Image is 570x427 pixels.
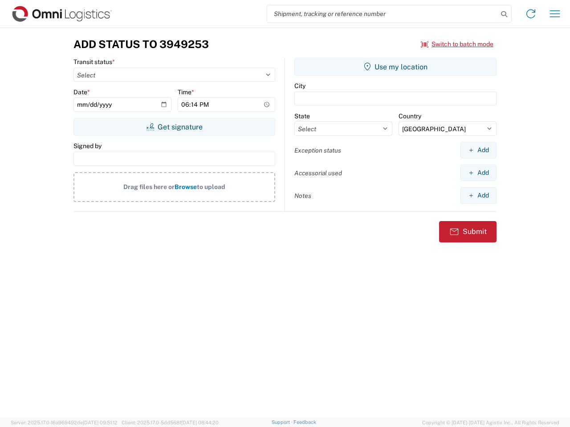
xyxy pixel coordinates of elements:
button: Add [460,187,497,204]
label: Transit status [73,58,115,66]
button: Use my location [294,58,497,76]
button: Add [460,165,497,181]
span: Server: 2025.17.0-16a969492de [11,420,118,425]
label: Accessorial used [294,169,342,177]
label: State [294,112,310,120]
h3: Add Status to 3949253 [73,38,209,51]
button: Get signature [73,118,275,136]
span: [DATE] 08:44:20 [181,420,219,425]
button: Add [460,142,497,158]
span: [DATE] 09:51:12 [83,420,118,425]
span: to upload [197,183,225,190]
label: Date [73,88,90,96]
span: Client: 2025.17.0-5dd568f [122,420,219,425]
span: Drag files here or [123,183,175,190]
label: Exception status [294,146,341,154]
label: Signed by [73,142,102,150]
label: City [294,82,305,90]
span: Copyright © [DATE]-[DATE] Agistix Inc., All Rights Reserved [422,419,559,427]
span: Browse [175,183,197,190]
button: Submit [439,221,497,242]
input: Shipment, tracking or reference number [267,5,498,22]
a: Feedback [293,419,316,425]
a: Support [272,419,294,425]
label: Country [399,112,421,120]
button: Switch to batch mode [421,37,493,52]
label: Notes [294,192,311,200]
label: Time [178,88,194,96]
